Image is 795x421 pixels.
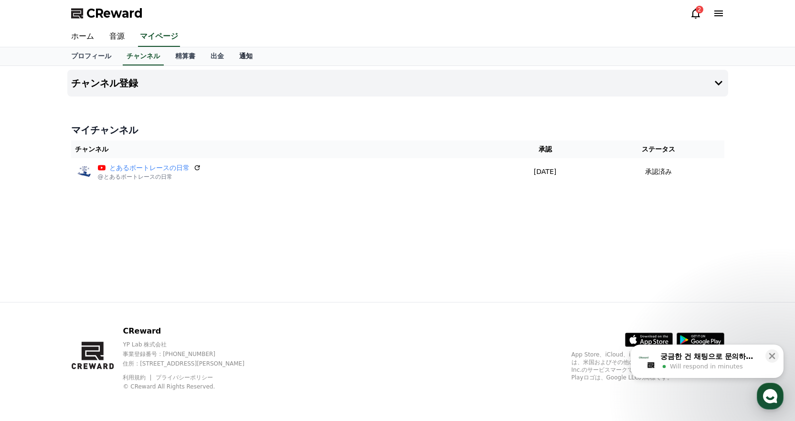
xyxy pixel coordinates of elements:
[123,341,261,348] p: YP Lab 株式会社
[71,123,724,137] h4: マイチャンネル
[123,374,153,381] a: 利用規約
[203,47,232,65] a: 出金
[98,173,201,181] p: @とあるボートレースの日常
[67,70,728,97] button: チャンネル登録
[645,167,672,177] p: 承認済み
[138,27,180,47] a: マイページ
[75,162,94,181] img: とあるボートレースの日常
[572,351,724,381] p: App Store、iCloud、iCloud Drive、およびiTunes Storeは、米国およびその他の国や地域で登録されているApple Inc.のサービスマークです。Google P...
[71,140,497,158] th: チャンネル
[71,78,138,88] h4: チャンネル登録
[696,6,703,13] div: 2
[123,360,261,367] p: 住所 : [STREET_ADDRESS][PERSON_NAME]
[232,47,260,65] a: 通知
[168,47,203,65] a: 精算書
[24,317,41,325] span: Home
[593,140,724,158] th: ステータス
[123,325,261,337] p: CReward
[63,303,123,327] a: Messages
[71,6,143,21] a: CReward
[3,303,63,327] a: Home
[79,318,107,325] span: Messages
[64,27,102,47] a: ホーム
[86,6,143,21] span: CReward
[123,47,164,65] a: チャンネル
[123,303,183,327] a: Settings
[501,167,590,177] p: [DATE]
[141,317,165,325] span: Settings
[64,47,119,65] a: プロフィール
[102,27,132,47] a: 音源
[123,383,261,390] p: © CReward All Rights Reserved.
[123,350,261,358] p: 事業登録番号 : [PHONE_NUMBER]
[497,140,594,158] th: 承認
[156,374,213,381] a: プライバシーポリシー
[690,8,701,19] a: 2
[109,163,190,173] a: とあるボートレースの日常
